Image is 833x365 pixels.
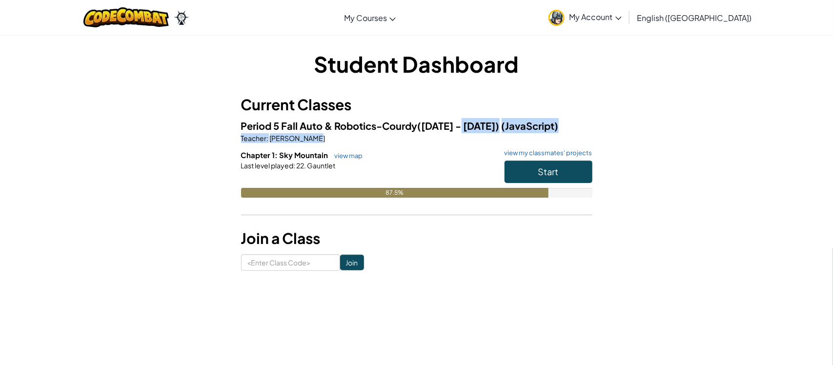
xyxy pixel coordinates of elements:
[296,161,306,170] span: 22.
[632,4,757,31] a: English ([GEOGRAPHIC_DATA])
[344,13,387,23] span: My Courses
[544,2,627,33] a: My Account
[241,254,340,271] input: <Enter Class Code>
[505,161,592,183] button: Start
[538,166,559,177] span: Start
[241,120,502,132] span: Period 5 Fall Auto & Robotics-Courdy([DATE] - [DATE])
[330,152,363,160] a: view map
[549,10,565,26] img: avatar
[241,94,592,116] h3: Current Classes
[502,120,559,132] span: (JavaScript)
[269,134,325,142] span: [PERSON_NAME]
[340,255,364,270] input: Join
[241,227,592,249] h3: Join a Class
[83,7,169,27] img: CodeCombat logo
[569,12,622,22] span: My Account
[241,188,549,198] div: 87.5%
[339,4,401,31] a: My Courses
[267,134,269,142] span: :
[637,13,752,23] span: English ([GEOGRAPHIC_DATA])
[241,134,267,142] span: Teacher
[241,161,294,170] span: Last level played
[500,150,592,156] a: view my classmates' projects
[174,10,189,25] img: Ozaria
[294,161,296,170] span: :
[241,150,330,160] span: Chapter 1: Sky Mountain
[306,161,336,170] span: Gauntlet
[241,49,592,79] h1: Student Dashboard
